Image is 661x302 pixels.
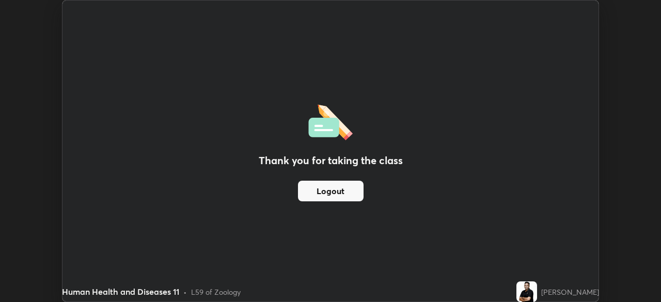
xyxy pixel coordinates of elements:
[191,287,241,297] div: L59 of Zoology
[308,101,353,140] img: offlineFeedback.1438e8b3.svg
[541,287,599,297] div: [PERSON_NAME]
[62,285,179,298] div: Human Health and Diseases 11
[516,281,537,302] img: 5b67bc2738cd4d57a8ec135b31aa2f06.jpg
[259,153,403,168] h2: Thank you for taking the class
[298,181,364,201] button: Logout
[183,287,187,297] div: •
